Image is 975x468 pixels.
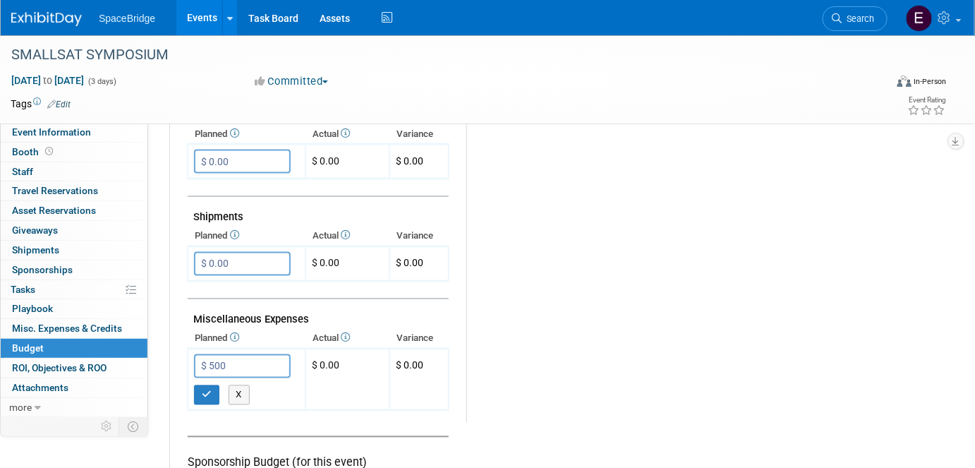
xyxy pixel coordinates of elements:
th: Planned [188,124,305,144]
a: Staff [1,162,147,181]
td: Miscellaneous Expenses [188,299,449,330]
span: $ 0.00 [396,258,423,269]
a: Sponsorships [1,260,147,280]
th: Planned [188,329,305,349]
span: Misc. Expenses & Credits [12,323,122,334]
span: to [41,75,54,86]
span: Staff [12,166,33,177]
span: Budget [12,342,44,354]
span: ROI, Objectives & ROO [12,362,107,373]
th: Actual [305,227,389,246]
a: ROI, Objectives & ROO [1,359,147,378]
a: Budget [1,339,147,358]
a: Tasks [1,280,147,299]
div: SMALLSAT SYMPOSIUM [6,42,867,68]
td: $ 0.00 [305,145,389,179]
span: (3 days) [87,77,116,86]
a: Giveaways [1,221,147,240]
a: Misc. Expenses & Credits [1,319,147,338]
a: Booth [1,143,147,162]
span: Shipments [12,244,59,256]
div: Event Format [809,73,947,95]
a: Search [823,6,888,31]
td: Tags [11,97,71,111]
a: Playbook [1,299,147,318]
span: SpaceBridge [99,13,155,24]
th: Variance [389,227,449,246]
th: Actual [305,329,389,349]
button: X [229,385,250,405]
td: Personalize Event Tab Strip [95,417,119,436]
a: Edit [47,100,71,109]
a: Event Information [1,123,147,142]
span: Tasks [11,284,35,295]
span: Asset Reservations [12,205,96,216]
span: Sponsorships [12,264,73,275]
td: $ 0.00 [305,349,389,411]
td: Toggle Event Tabs [119,417,148,436]
a: Attachments [1,378,147,397]
span: Search [842,13,874,24]
span: more [9,402,32,413]
span: $ 0.00 [396,155,423,167]
span: $ 0.00 [396,360,423,371]
a: Shipments [1,241,147,260]
img: ExhibitDay [11,12,82,26]
span: Booth [12,146,56,157]
span: Event Information [12,126,91,138]
div: In-Person [914,76,947,87]
a: more [1,398,147,417]
span: Travel Reservations [12,185,98,196]
button: Committed [250,74,334,89]
span: Giveaways [12,224,58,236]
th: Actual [305,124,389,144]
td: $ 0.00 [305,247,389,282]
img: Format-Inperson.png [897,76,912,87]
th: Variance [389,329,449,349]
th: Variance [389,124,449,144]
span: [DATE] [DATE] [11,74,85,87]
div: Event Rating [908,97,946,104]
span: Playbook [12,303,53,314]
span: Booth not reserved yet [42,146,56,157]
span: Attachments [12,382,68,393]
a: Asset Reservations [1,201,147,220]
th: Planned [188,227,305,246]
img: Elizabeth Gelerman [906,5,933,32]
a: Travel Reservations [1,181,147,200]
td: Shipments [188,197,449,227]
